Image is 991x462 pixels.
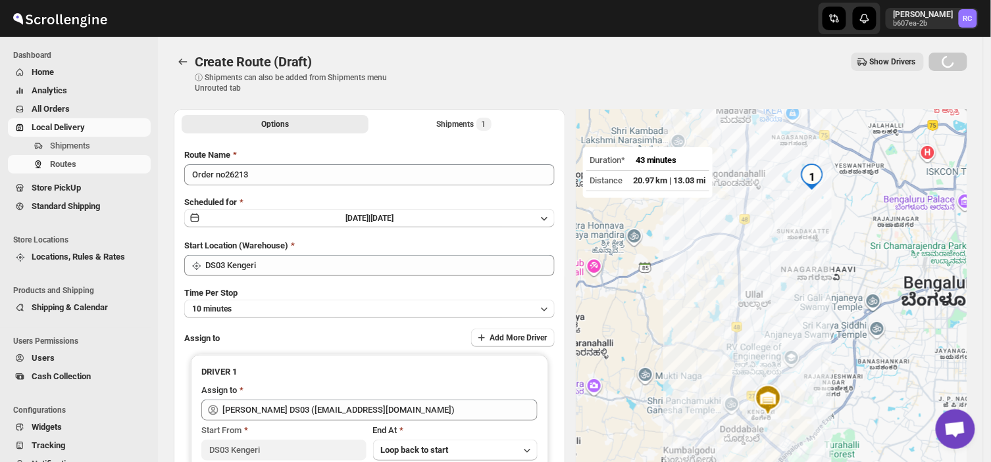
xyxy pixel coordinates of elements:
img: ScrollEngine [11,2,109,35]
button: Selected Shipments [371,115,558,133]
input: Search assignee [222,400,538,421]
span: Time Per Stop [184,288,238,298]
button: Tracking [8,436,151,455]
p: ⓘ Shipments can also be added from Shipments menu Unrouted tab [195,72,402,93]
h3: DRIVER 1 [201,365,538,379]
button: Home [8,63,151,81]
button: Show Drivers [851,53,924,71]
span: Start From [201,425,241,435]
span: Start Location (Warehouse) [184,241,288,250]
span: 10 minutes [192,304,232,314]
span: 20.97 km | 13.03 mi [633,175,706,185]
button: Shipping & Calendar [8,298,151,317]
span: Rahul Chopra [959,9,977,28]
span: [DATE] | [345,214,370,223]
input: Eg: Bengaluru Route [184,164,555,185]
span: Distance [590,175,623,185]
span: Configurations [13,405,151,415]
div: End At [373,424,538,437]
button: User menu [886,8,978,29]
span: Shipping & Calendar [32,302,108,312]
span: Dashboard [13,50,151,60]
p: [PERSON_NAME] [894,9,953,20]
span: [DATE] [370,214,394,223]
span: Show Drivers [870,57,916,67]
button: All Orders [8,100,151,118]
button: Widgets [8,418,151,436]
span: Tracking [32,440,65,450]
span: Assign to [184,333,220,343]
span: All Orders [32,104,70,114]
span: Users Permissions [13,336,151,346]
span: Add More Driver [490,333,547,343]
button: Analytics [8,81,151,100]
button: Routes [174,53,192,71]
button: All Route Options [182,115,368,133]
span: 1 [482,119,486,129]
span: Users [32,353,55,363]
input: Search location [205,255,555,276]
button: Add More Driver [471,329,555,347]
button: Shipments [8,137,151,155]
div: Assign to [201,384,237,397]
span: 43 minutes [636,155,677,165]
span: Scheduled for [184,197,237,207]
span: Analytics [32,85,67,95]
span: Store PickUp [32,183,81,193]
span: Home [32,67,54,77]
button: Cash Collection [8,367,151,386]
span: Store Locations [13,235,151,245]
button: 10 minutes [184,300,555,318]
span: Loop back to start [381,445,449,455]
span: Options [261,119,289,129]
span: Route Name [184,150,230,160]
span: Widgets [32,422,62,432]
div: Shipments [437,118,492,131]
span: Locations, Rules & Rates [32,252,125,262]
span: Routes [50,159,76,169]
span: Local Delivery [32,122,85,132]
span: Duration* [590,155,625,165]
button: Locations, Rules & Rates [8,248,151,266]
span: Standard Shipping [32,201,100,211]
span: Cash Collection [32,371,91,381]
p: b607ea-2b [894,20,953,28]
span: Products and Shipping [13,285,151,296]
button: Users [8,349,151,367]
button: [DATE]|[DATE] [184,209,555,227]
button: Routes [8,155,151,173]
div: 1 [799,164,825,190]
text: RC [963,14,973,23]
a: Open chat [936,409,975,449]
button: Loop back to start [373,440,538,461]
span: Create Route (Draft) [195,54,312,70]
span: Shipments [50,141,90,150]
